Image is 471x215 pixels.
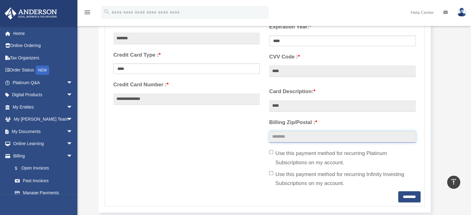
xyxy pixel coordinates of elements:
[84,11,91,16] a: menu
[67,138,79,150] span: arrow_drop_down
[113,50,260,60] label: Credit Card Type :
[4,138,82,150] a: Online Learningarrow_drop_down
[84,9,91,16] i: menu
[4,113,82,126] a: My [PERSON_NAME] Teamarrow_drop_down
[269,118,416,127] label: Billing Zip/Postal :
[450,178,457,186] i: vertical_align_top
[36,66,49,75] div: NEW
[113,80,260,89] label: Credit Card Number :
[447,176,460,189] a: vertical_align_top
[18,165,21,172] span: $
[67,113,79,126] span: arrow_drop_down
[269,150,273,154] input: Use this payment method for recurring Platinum Subscriptions on my account.
[67,89,79,101] span: arrow_drop_down
[3,7,59,19] img: Anderson Advisors Platinum Portal
[269,149,416,167] label: Use this payment method for recurring Platinum Subscriptions on my account.
[67,76,79,89] span: arrow_drop_down
[9,162,82,175] a: $Open Invoices
[269,170,416,188] label: Use this payment method for recurring Infinity Investing Subscriptions on my account.
[269,22,416,32] label: Expiration Year:
[4,64,82,77] a: Order StatusNEW
[4,101,82,113] a: My Entitiesarrow_drop_down
[9,174,82,187] a: Past Invoices
[269,52,416,62] label: CVV Code :
[4,125,82,138] a: My Documentsarrow_drop_down
[269,171,273,175] input: Use this payment method for recurring Infinity Investing Subscriptions on my account.
[67,150,79,162] span: arrow_drop_down
[4,40,82,52] a: Online Ordering
[4,89,82,101] a: Digital Productsarrow_drop_down
[4,52,82,64] a: Tax Organizers
[67,101,79,114] span: arrow_drop_down
[9,187,79,199] a: Manage Payments
[4,76,82,89] a: Platinum Q&Aarrow_drop_down
[4,150,82,162] a: Billingarrow_drop_down
[4,27,82,40] a: Home
[269,87,416,96] label: Card Description:
[457,8,466,17] img: User Pic
[103,8,110,15] i: search
[67,125,79,138] span: arrow_drop_down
